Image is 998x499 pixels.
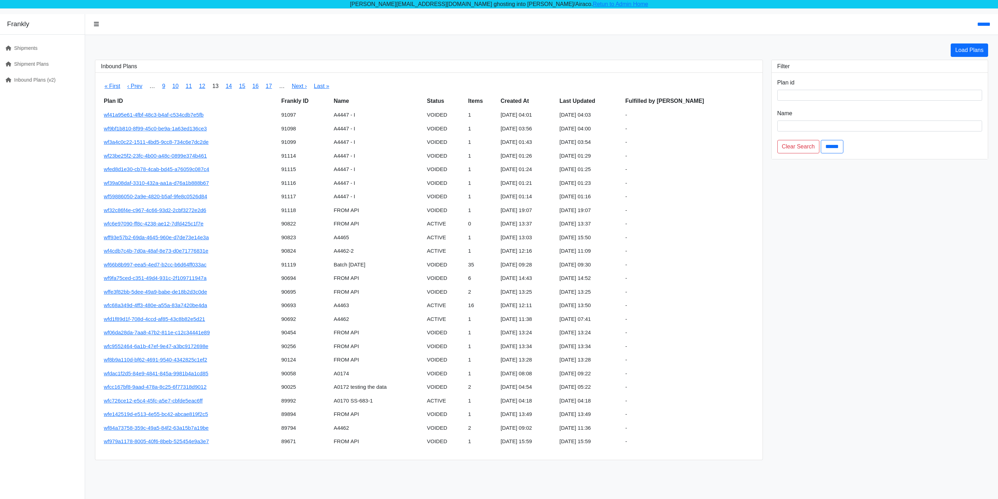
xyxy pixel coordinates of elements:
td: [DATE] 12:16 [498,244,557,258]
td: 90124 [279,353,331,367]
td: [DATE] 01:14 [498,190,557,204]
td: - [622,190,757,204]
td: VOIDED [424,149,465,163]
td: FROM API [331,407,424,421]
td: [DATE] 01:43 [498,135,557,149]
td: 1 [465,244,498,258]
h3: Inbound Plans [101,63,757,70]
td: 91114 [279,149,331,163]
th: Fulfilled by [PERSON_NAME] [622,94,757,108]
td: 1 [465,407,498,421]
td: [DATE] 04:01 [498,108,557,122]
td: [DATE] 13:25 [557,285,623,299]
td: - [622,367,757,381]
td: A4447 - I [331,149,424,163]
td: - [622,108,757,122]
a: 17 [266,83,272,89]
td: - [622,312,757,326]
td: VOIDED [424,135,465,149]
a: wf23be25f2-23fc-4b00-a48c-0899e374b461 [104,153,207,159]
td: 90824 [279,244,331,258]
td: 90823 [279,231,331,245]
a: 11 [186,83,192,89]
td: VOIDED [424,435,465,448]
td: 1 [465,108,498,122]
td: A4447 - I [331,163,424,176]
td: VOIDED [424,326,465,340]
td: [DATE] 01:26 [498,149,557,163]
td: FROM API [331,204,424,217]
td: 91098 [279,122,331,136]
td: A4462 [331,312,424,326]
td: [DATE] 04:18 [557,394,623,408]
a: wf8b9a110d-bf62-4691-9540-4342825c1ef2 [104,357,207,363]
td: [DATE] 13:25 [498,285,557,299]
td: [DATE] 13:28 [498,353,557,367]
td: 35 [465,258,498,272]
td: 6 [465,271,498,285]
span: 13 [209,78,222,94]
a: wfc6e97090-ff8c-4238-ae12-7dfd425c1f7e [104,221,203,227]
td: FROM API [331,435,424,448]
td: 90693 [279,299,331,312]
a: wfc68a349d-4ff3-480e-a55a-83a7420be4da [104,302,207,308]
a: wf979a1178-8005-40f6-8beb-525454e9a3e7 [104,438,209,444]
td: - [622,394,757,408]
td: 89671 [279,435,331,448]
td: A0172 testing the data [331,380,424,394]
td: 1 [465,326,498,340]
td: 1 [465,340,498,353]
td: VOIDED [424,421,465,435]
td: [DATE] 13:24 [498,326,557,340]
a: wfd1f89d1f-708d-4ccd-af85-43c8b82e5d21 [104,316,205,322]
td: 1 [465,135,498,149]
td: [DATE] 13:37 [557,217,623,231]
td: [DATE] 08:08 [498,367,557,381]
td: VOIDED [424,204,465,217]
a: wfcc167bf8-9aad-478a-8c25-6f77318d9012 [104,384,207,390]
td: - [622,149,757,163]
td: [DATE] 09:22 [557,367,623,381]
td: [DATE] 04:00 [557,122,623,136]
td: - [622,258,757,272]
th: Created At [498,94,557,108]
td: - [622,217,757,231]
td: FROM API [331,285,424,299]
td: [DATE] 03:54 [557,135,623,149]
td: FROM API [331,326,424,340]
td: [DATE] 09:02 [498,421,557,435]
th: Name [331,94,424,108]
a: wf4cdb7c4b-7d0a-48af-8e73-d0e71776831e [104,248,208,254]
td: 90692 [279,312,331,326]
td: [DATE] 14:52 [557,271,623,285]
td: 1 [465,163,498,176]
td: 1 [465,353,498,367]
td: VOIDED [424,108,465,122]
td: - [622,435,757,448]
a: wf3a4c0c22-1511-4bd5-9cc8-734c6e7dc2de [104,139,209,145]
td: VOIDED [424,190,465,204]
td: VOIDED [424,163,465,176]
a: wf59886050-2a9e-4820-b5af-9fe8c0526d84 [104,193,207,199]
td: A4447 - I [331,135,424,149]
td: ACTIVE [424,217,465,231]
td: [DATE] 01:23 [557,176,623,190]
a: ‹ Prev [127,83,142,89]
td: 1 [465,122,498,136]
td: ACTIVE [424,231,465,245]
td: - [622,285,757,299]
a: Last » [314,83,329,89]
td: 91118 [279,204,331,217]
td: - [622,163,757,176]
td: A4447 - I [331,108,424,122]
td: 2 [465,421,498,435]
span: … [146,78,159,94]
td: 1 [465,190,498,204]
td: A4465 [331,231,424,245]
td: A4462 [331,421,424,435]
td: 1 [465,394,498,408]
td: 90695 [279,285,331,299]
td: 89992 [279,394,331,408]
td: 90025 [279,380,331,394]
td: VOIDED [424,122,465,136]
